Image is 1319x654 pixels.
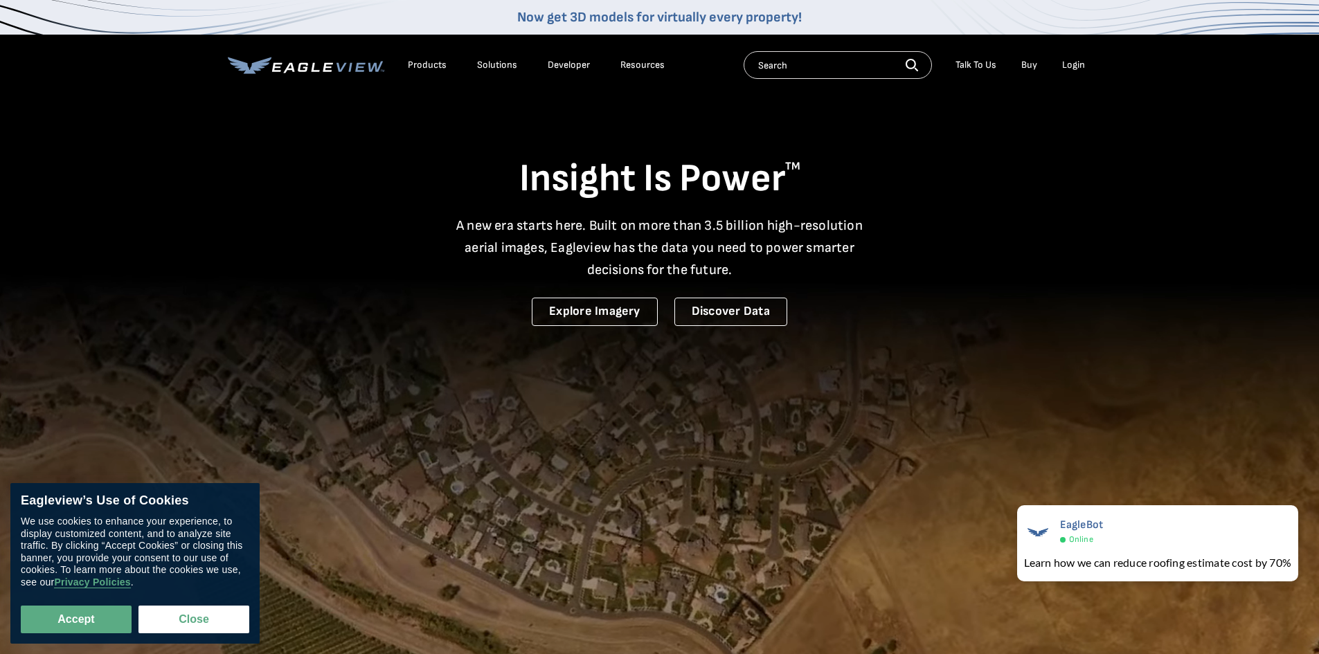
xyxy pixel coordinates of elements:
a: Buy [1021,59,1037,71]
button: Accept [21,606,132,633]
a: Explore Imagery [532,298,658,326]
span: EagleBot [1060,518,1104,532]
div: Eagleview’s Use of Cookies [21,493,249,509]
img: EagleBot [1024,518,1052,546]
a: Discover Data [674,298,787,326]
div: Solutions [477,59,517,71]
span: Online [1069,534,1093,545]
input: Search [744,51,932,79]
div: We use cookies to enhance your experience, to display customized content, and to analyze site tra... [21,516,249,588]
p: A new era starts here. Built on more than 3.5 billion high-resolution aerial images, Eagleview ha... [448,215,872,281]
div: Resources [620,59,665,71]
a: Privacy Policies [54,576,130,588]
div: Learn how we can reduce roofing estimate cost by 70% [1024,554,1291,571]
div: Products [408,59,447,71]
a: Now get 3D models for virtually every property! [517,9,802,26]
div: Login [1062,59,1085,71]
div: Talk To Us [955,59,996,71]
button: Close [138,606,249,633]
a: Developer [548,59,590,71]
sup: TM [785,160,800,173]
h1: Insight Is Power [228,155,1092,203]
